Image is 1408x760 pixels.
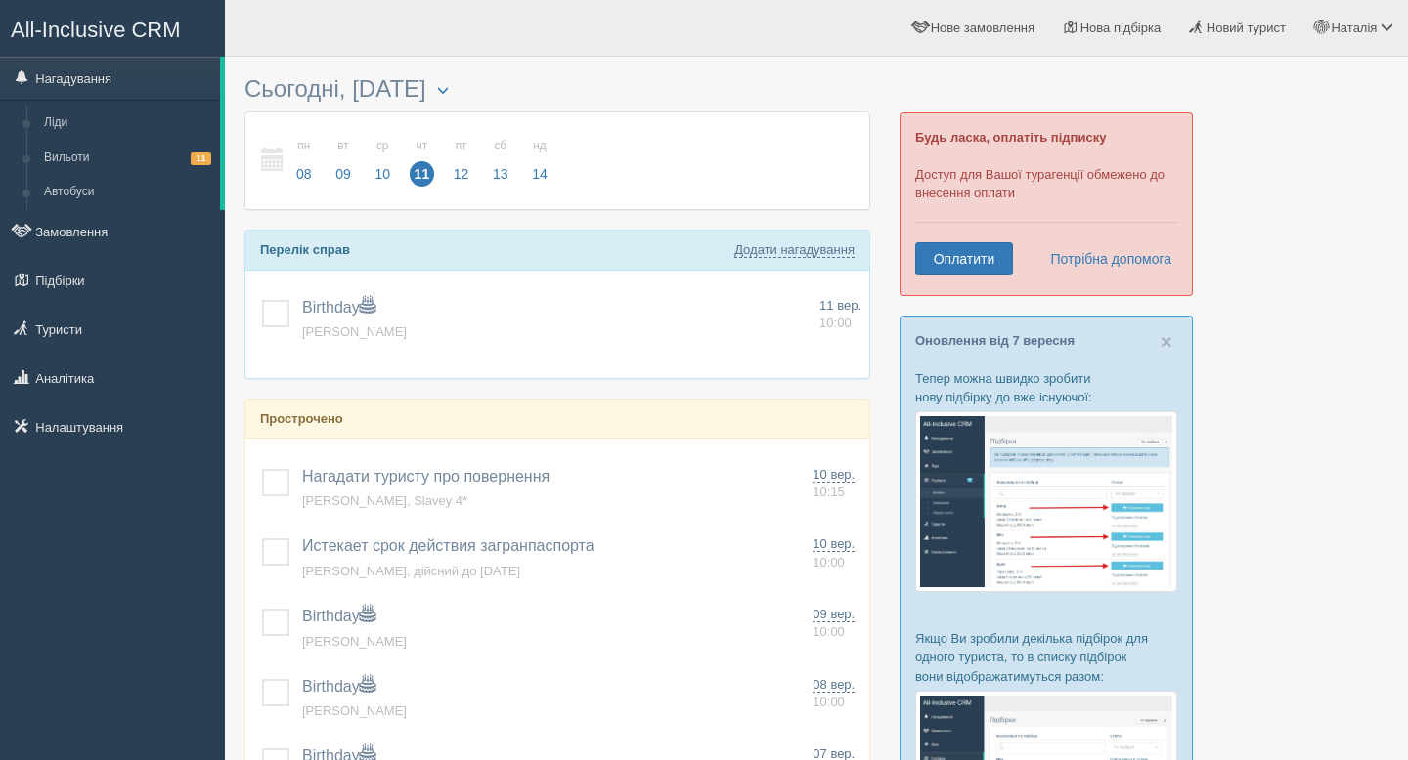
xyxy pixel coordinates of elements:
a: Оновлення від 7 вересня [915,333,1075,348]
span: 10:00 [819,316,852,330]
span: 09 [330,161,356,187]
a: All-Inclusive CRM [1,1,224,55]
div: Доступ для Вашої турагенції обмежено до внесення оплати [900,112,1193,296]
a: 08 вер. 10:00 [813,676,861,712]
a: вт 09 [325,127,362,194]
a: ср 10 [364,127,401,194]
span: × [1161,330,1172,353]
span: 10 вер. [813,536,855,552]
span: 12 [449,161,474,187]
a: 11 вер. 10:00 [819,297,861,333]
a: [PERSON_NAME] [302,634,407,649]
small: пт [449,138,474,154]
small: сб [488,138,513,154]
a: сб 13 [482,127,519,194]
span: Нове замовлення [931,21,1034,35]
span: 13 [488,161,513,187]
span: 10:00 [813,555,845,570]
span: 08 [291,161,317,187]
a: пт 12 [443,127,480,194]
a: Автобуси [35,175,220,210]
span: 10 [370,161,395,187]
span: 09 вер. [813,607,855,622]
small: пн [291,138,317,154]
a: [PERSON_NAME], Slavey 4* [302,493,467,508]
a: [PERSON_NAME] [302,703,407,718]
span: Наталія [1331,21,1377,35]
span: Нова підбірка [1080,21,1162,35]
a: нд 14 [521,127,553,194]
a: 10 вер. 10:15 [813,466,861,502]
img: %D0%BF%D1%96%D0%B4%D0%B1%D1%96%D1%80%D0%BA%D0%B0-%D1%82%D1%83%D1%80%D0%B8%D1%81%D1%82%D1%83-%D1%8... [915,411,1177,592]
a: Birthday [302,678,375,695]
a: [PERSON_NAME], дійсний до [DATE] [302,564,520,578]
a: 09 вер. 10:00 [813,606,861,642]
a: Вильоти11 [35,141,220,176]
a: Birthday [302,608,375,624]
span: 10:00 [813,624,845,639]
a: Потрібна допомога [1037,242,1172,275]
span: Новий турист [1207,21,1286,35]
a: Оплатити [915,242,1013,275]
button: Close [1161,331,1172,352]
small: вт [330,138,356,154]
span: 11 [191,152,211,165]
a: [PERSON_NAME] [302,324,407,339]
small: чт [410,138,435,154]
a: 10 вер. 10:00 [813,535,861,571]
span: 11 вер. [819,298,861,313]
small: нд [527,138,552,154]
a: Нагадати туристу про повернення [302,468,550,485]
span: 10:00 [813,695,845,709]
a: чт 11 [404,127,441,194]
a: пн 08 [286,127,323,194]
span: 08 вер. [813,677,855,693]
p: Якщо Ви зробили декілька підбірок для одного туриста, то в списку підбірок вони відображатимуться... [915,629,1177,685]
span: 14 [527,161,552,187]
a: Додати нагадування [734,242,855,258]
a: Birthday [302,299,375,316]
b: Будь ласка, оплатіть підписку [915,130,1106,145]
b: Перелік справ [260,242,350,257]
a: Истекает срок действия загранпаспорта [302,537,594,554]
span: 11 [410,161,435,187]
span: 10 вер. [813,467,855,483]
h3: Сьогодні, [DATE] [244,76,870,102]
small: ср [370,138,395,154]
b: Прострочено [260,411,343,426]
p: Тепер можна швидко зробити нову підбірку до вже існуючої: [915,369,1177,406]
a: Ліди [35,106,220,141]
span: All-Inclusive CRM [11,18,181,42]
span: 10:15 [813,485,845,499]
